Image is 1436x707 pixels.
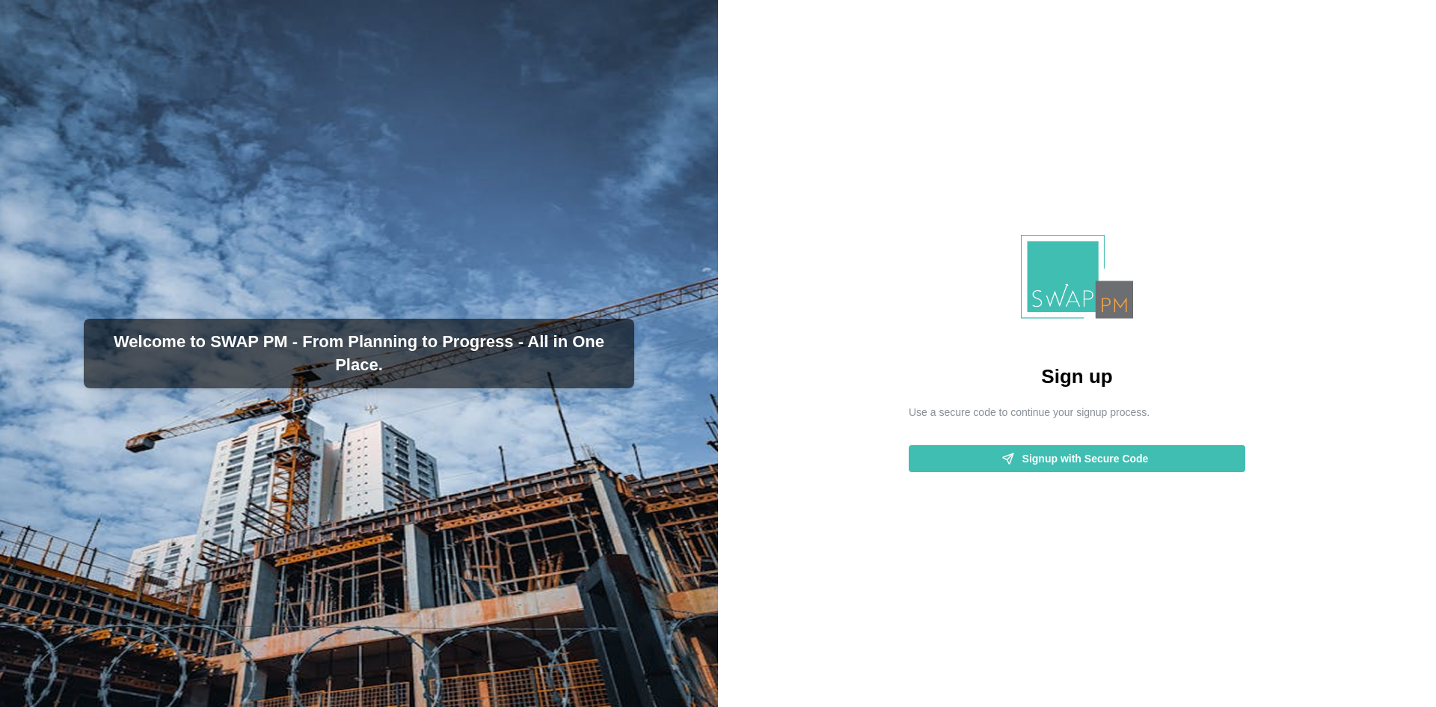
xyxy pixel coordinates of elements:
span: Signup with Secure Code [1022,446,1149,471]
div: Use a secure code to continue your signup process. [909,405,1150,421]
h3: Welcome to SWAP PM - From Planning to Progress - All in One Place. [96,331,622,377]
a: Signup with Secure Code [909,445,1245,472]
img: Logo [1021,235,1133,319]
h2: Sign up [1041,364,1112,390]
